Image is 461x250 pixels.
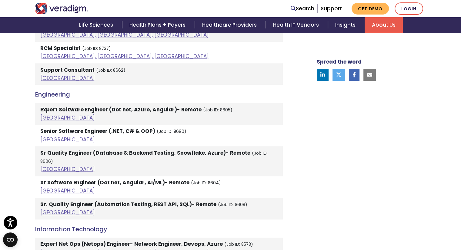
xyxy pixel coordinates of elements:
a: [GEOGRAPHIC_DATA] [40,187,95,194]
strong: RCM Specialist [40,44,81,52]
a: Login [395,2,423,15]
strong: Sr Quality Engineer (Database & Backend Testing, Snowflake, Azure)- Remote [40,149,250,156]
a: [GEOGRAPHIC_DATA] [40,209,95,216]
a: Get Demo [352,3,389,15]
h4: Engineering [35,91,283,98]
a: About Us [365,17,403,33]
small: (Job ID: 8605) [203,107,232,113]
a: [GEOGRAPHIC_DATA] [40,136,95,143]
strong: Expert Software Engineer (Dot net, Azure, Angular)- Remote [40,106,202,113]
a: [GEOGRAPHIC_DATA], [GEOGRAPHIC_DATA], [GEOGRAPHIC_DATA] [40,31,209,38]
strong: Sr. Quality Engineer (Automation Testing, REST API, SQL)- Remote [40,201,216,208]
a: [GEOGRAPHIC_DATA], [GEOGRAPHIC_DATA], [GEOGRAPHIC_DATA] [40,53,209,60]
a: Insights [328,17,365,33]
strong: Spread the word [317,58,362,65]
a: Healthcare Providers [195,17,266,33]
a: Health IT Vendors [266,17,328,33]
strong: Sr Software Engineer (Dot net, Angular, AI/ML)- Remote [40,179,189,186]
a: Search [291,5,314,13]
small: (Job ID: 8573) [224,242,253,247]
small: (Job ID: 8662) [96,67,125,73]
a: [GEOGRAPHIC_DATA] [40,74,95,82]
a: [GEOGRAPHIC_DATA] [40,166,95,173]
small: (Job ID: 8606) [40,150,268,164]
strong: Expert Net Ops (Netops) Engineer- Network Engineer, Devops, Azure [40,240,223,248]
h4: Information Technology [35,225,283,233]
img: Veradigm logo [35,3,88,14]
strong: Senior Software Engineer (.NET, C# & OOP) [40,127,155,135]
small: (Job ID: 8604) [191,180,221,186]
small: (Job ID: 8608) [218,202,247,208]
a: Health Plans + Payers [122,17,195,33]
a: Life Sciences [72,17,122,33]
a: [GEOGRAPHIC_DATA] [40,114,95,121]
a: Support [321,5,342,12]
strong: Support Consultant [40,66,95,74]
small: (Job ID: 8737) [82,46,111,51]
small: (Job ID: 8690) [157,129,186,134]
button: Open CMP widget [3,232,18,247]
